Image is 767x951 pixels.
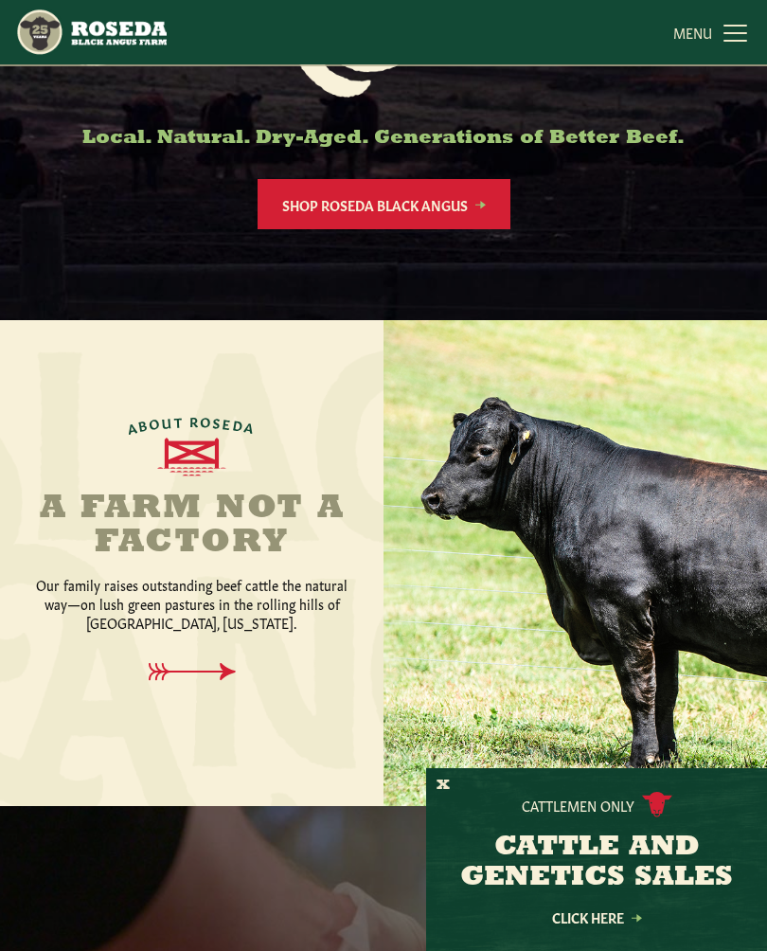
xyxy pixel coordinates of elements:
h3: CATTLE AND GENETICS SALES [450,833,743,893]
span: T [174,411,185,430]
img: cattle-icon.svg [642,792,672,817]
span: O [149,413,164,434]
p: Cattlemen Only [522,796,634,815]
span: U [161,412,174,432]
a: Shop Roseda Black Angus [258,179,510,229]
span: S [213,412,224,432]
span: R [189,411,200,430]
button: X [437,776,450,796]
span: D [232,415,246,436]
img: https://roseda.com/wp-content/uploads/2021/05/roseda-25-header.png [15,8,167,57]
span: O [201,411,214,431]
span: A [126,417,141,438]
span: E [222,413,234,433]
span: A [243,417,259,438]
p: Our family raises outstanding beef cattle the natural way—on lush green pastures in the rolling h... [32,575,352,632]
div: ABOUT ROSEDA [125,411,258,438]
a: Click Here [511,911,682,924]
h2: A Farm Not a Factory [32,492,352,560]
h6: Local. Natural. Dry-Aged. Generations of Better Beef. [39,128,729,149]
span: B [137,415,151,436]
span: MENU [673,23,712,42]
